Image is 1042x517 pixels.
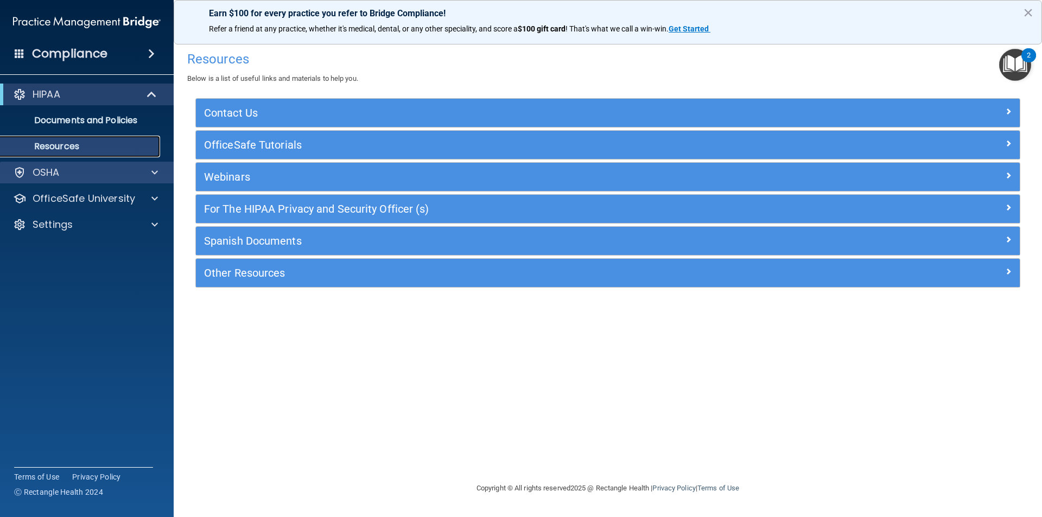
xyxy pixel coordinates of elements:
a: Privacy Policy [652,484,695,492]
p: Settings [33,218,73,231]
strong: $100 gift card [518,24,566,33]
img: PMB logo [13,11,161,33]
a: For The HIPAA Privacy and Security Officer (s) [204,200,1012,218]
h5: Webinars [204,171,806,183]
a: Privacy Policy [72,471,121,482]
a: Get Started [669,24,710,33]
span: Refer a friend at any practice, whether it's medical, dental, or any other speciality, and score a [209,24,518,33]
h4: Compliance [32,46,107,61]
h4: Resources [187,52,1028,66]
span: Ⓒ Rectangle Health 2024 [14,487,103,497]
a: Spanish Documents [204,232,1012,250]
strong: Get Started [669,24,709,33]
a: OfficeSafe Tutorials [204,136,1012,154]
p: OSHA [33,166,60,179]
a: OfficeSafe University [13,192,158,205]
p: OfficeSafe University [33,192,135,205]
div: Copyright © All rights reserved 2025 @ Rectangle Health | | [410,471,806,506]
a: HIPAA [13,88,157,101]
button: Open Resource Center, 2 new notifications [999,49,1031,81]
p: Earn $100 for every practice you refer to Bridge Compliance! [209,8,1007,18]
a: Settings [13,218,158,231]
a: Other Resources [204,264,1012,282]
h5: For The HIPAA Privacy and Security Officer (s) [204,203,806,215]
span: Below is a list of useful links and materials to help you. [187,74,358,82]
p: Resources [7,141,155,152]
a: Terms of Use [697,484,739,492]
h5: Contact Us [204,107,806,119]
h5: Other Resources [204,267,806,279]
h5: Spanish Documents [204,235,806,247]
h5: OfficeSafe Tutorials [204,139,806,151]
a: Webinars [204,168,1012,186]
button: Close [1023,4,1033,21]
p: Documents and Policies [7,115,155,126]
p: HIPAA [33,88,60,101]
span: ! That's what we call a win-win. [566,24,669,33]
a: OSHA [13,166,158,179]
a: Terms of Use [14,471,59,482]
a: Contact Us [204,104,1012,122]
div: 2 [1027,55,1031,69]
